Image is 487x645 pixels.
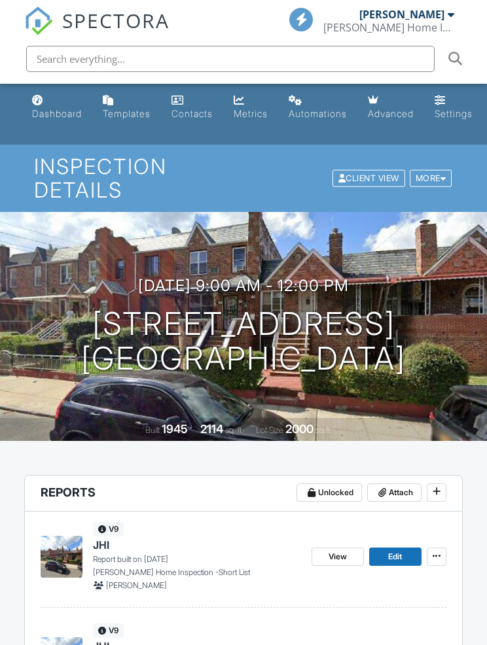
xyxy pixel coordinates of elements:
[162,422,188,436] div: 1945
[24,18,170,45] a: SPECTORA
[333,169,405,187] div: Client View
[138,277,349,294] h3: [DATE] 9:00 am - 12:00 pm
[429,89,478,126] a: Settings
[228,89,273,126] a: Metrics
[145,425,160,435] span: Built
[435,108,473,119] div: Settings
[234,108,268,119] div: Metrics
[171,108,213,119] div: Contacts
[285,422,314,436] div: 2000
[200,422,223,436] div: 2114
[103,108,151,119] div: Templates
[81,307,406,376] h1: [STREET_ADDRESS] [GEOGRAPHIC_DATA]
[410,169,452,187] div: More
[283,89,352,126] a: Automations (Basic)
[316,425,332,435] span: sq.ft.
[331,173,408,183] a: Client View
[363,89,419,126] a: Advanced
[166,89,218,126] a: Contacts
[27,89,87,126] a: Dashboard
[368,108,414,119] div: Advanced
[26,46,435,72] input: Search everything...
[24,7,53,35] img: The Best Home Inspection Software - Spectora
[256,425,283,435] span: Lot Size
[34,155,454,201] h1: Inspection Details
[62,7,170,34] span: SPECTORA
[225,425,243,435] span: sq. ft.
[289,108,347,119] div: Automations
[323,21,454,34] div: Jason Home Inspection
[98,89,156,126] a: Templates
[359,8,444,21] div: [PERSON_NAME]
[32,108,82,119] div: Dashboard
